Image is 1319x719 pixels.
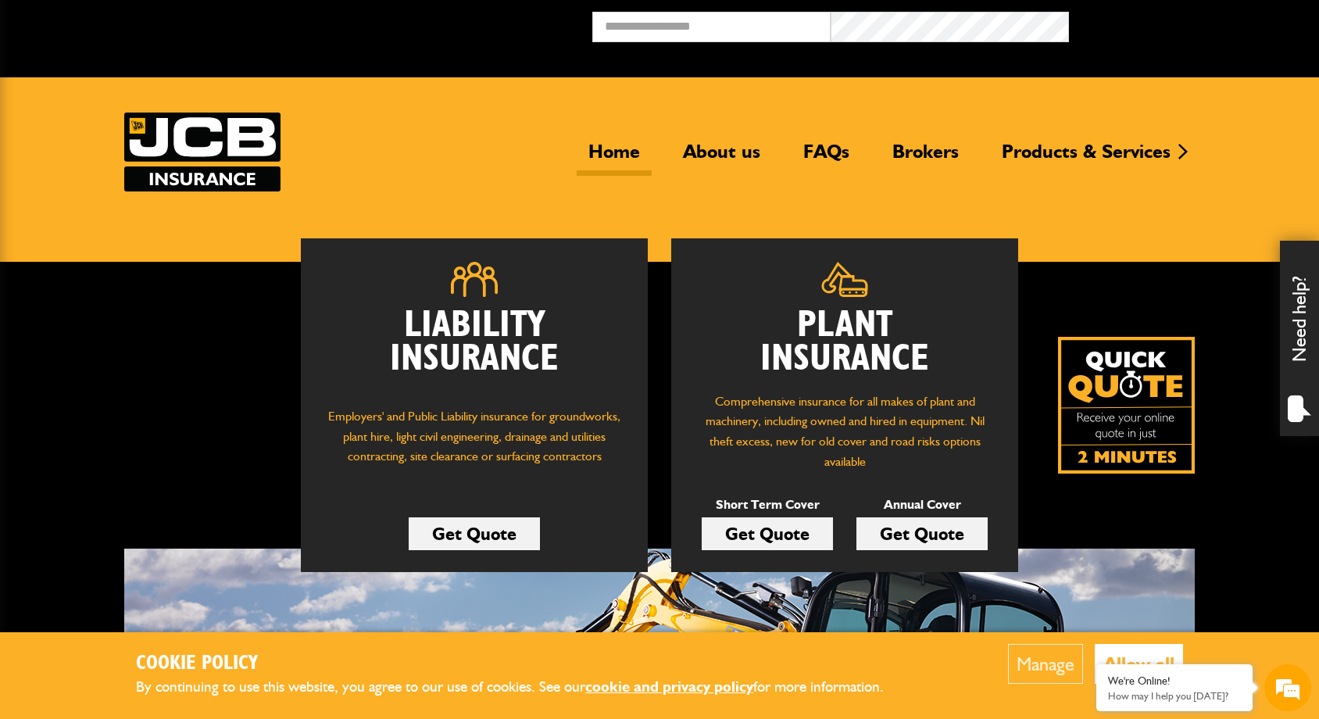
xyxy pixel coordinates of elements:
[1095,644,1183,684] button: Allow all
[1108,674,1241,688] div: We're Online!
[1069,12,1307,36] button: Broker Login
[881,140,970,176] a: Brokers
[124,113,281,191] a: JCB Insurance Services
[671,140,772,176] a: About us
[577,140,652,176] a: Home
[1108,690,1241,702] p: How may I help you today?
[136,652,910,676] h2: Cookie Policy
[409,517,540,550] a: Get Quote
[990,140,1182,176] a: Products & Services
[324,309,624,392] h2: Liability Insurance
[702,517,833,550] a: Get Quote
[792,140,861,176] a: FAQs
[124,113,281,191] img: JCB Insurance Services logo
[1058,337,1195,474] img: Quick Quote
[324,406,624,481] p: Employers' and Public Liability insurance for groundworks, plant hire, light civil engineering, d...
[695,392,995,471] p: Comprehensive insurance for all makes of plant and machinery, including owned and hired in equipm...
[585,678,753,696] a: cookie and privacy policy
[136,675,910,699] p: By continuing to use this website, you agree to our use of cookies. See our for more information.
[1058,337,1195,474] a: Get your insurance quote isn just 2-minutes
[702,495,833,515] p: Short Term Cover
[856,517,988,550] a: Get Quote
[1008,644,1083,684] button: Manage
[1280,241,1319,436] div: Need help?
[856,495,988,515] p: Annual Cover
[695,309,995,376] h2: Plant Insurance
